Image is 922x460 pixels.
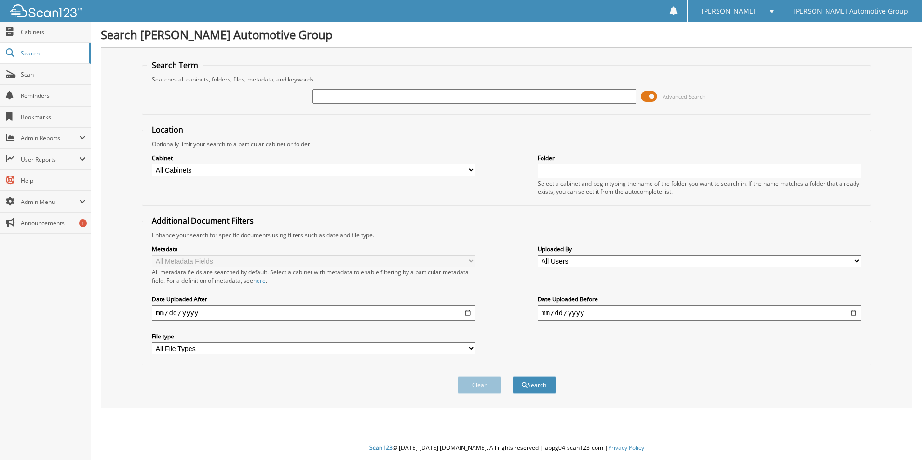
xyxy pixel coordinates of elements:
[21,113,86,121] span: Bookmarks
[538,179,861,196] div: Select a cabinet and begin typing the name of the folder you want to search in. If the name match...
[21,155,79,163] span: User Reports
[91,436,922,460] div: © [DATE]-[DATE] [DOMAIN_NAME]. All rights reserved | appg04-scan123-com |
[147,140,866,148] div: Optionally limit your search to a particular cabinet or folder
[79,219,87,227] div: 1
[369,444,393,452] span: Scan123
[21,198,79,206] span: Admin Menu
[21,92,86,100] span: Reminders
[147,60,203,70] legend: Search Term
[458,376,501,394] button: Clear
[147,75,866,83] div: Searches all cabinets, folders, files, metadata, and keywords
[21,134,79,142] span: Admin Reports
[152,305,475,321] input: start
[21,219,86,227] span: Announcements
[21,176,86,185] span: Help
[147,231,866,239] div: Enhance your search for specific documents using filters such as date and file type.
[152,295,475,303] label: Date Uploaded After
[608,444,644,452] a: Privacy Policy
[21,70,86,79] span: Scan
[21,28,86,36] span: Cabinets
[10,4,82,17] img: scan123-logo-white.svg
[538,154,861,162] label: Folder
[147,216,258,226] legend: Additional Document Filters
[538,295,861,303] label: Date Uploaded Before
[21,49,84,57] span: Search
[663,93,705,100] span: Advanced Search
[702,8,756,14] span: [PERSON_NAME]
[152,268,475,284] div: All metadata fields are searched by default. Select a cabinet with metadata to enable filtering b...
[101,27,912,42] h1: Search [PERSON_NAME] Automotive Group
[152,154,475,162] label: Cabinet
[147,124,188,135] legend: Location
[538,305,861,321] input: end
[253,276,266,284] a: here
[152,332,475,340] label: File type
[538,245,861,253] label: Uploaded By
[513,376,556,394] button: Search
[152,245,475,253] label: Metadata
[793,8,908,14] span: [PERSON_NAME] Automotive Group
